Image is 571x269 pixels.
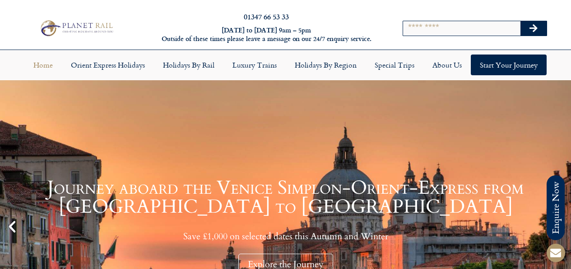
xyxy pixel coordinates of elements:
[366,55,423,75] a: Special Trips
[62,55,154,75] a: Orient Express Holidays
[423,55,471,75] a: About Us
[223,55,286,75] a: Luxury Trains
[154,55,223,75] a: Holidays by Rail
[37,18,115,37] img: Planet Rail Train Holidays Logo
[244,11,289,22] a: 01347 66 53 33
[5,55,566,75] nav: Menu
[5,219,20,234] div: Previous slide
[286,55,366,75] a: Holidays by Region
[23,178,548,216] h1: Journey aboard the Venice Simplon-Orient-Express from [GEOGRAPHIC_DATA] to [GEOGRAPHIC_DATA]
[23,231,548,242] p: Save £1,000 on selected dates this Autumn and Winter
[24,55,62,75] a: Home
[154,26,378,43] h6: [DATE] to [DATE] 9am – 5pm Outside of these times please leave a message on our 24/7 enquiry serv...
[471,55,547,75] a: Start your Journey
[520,21,547,36] button: Search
